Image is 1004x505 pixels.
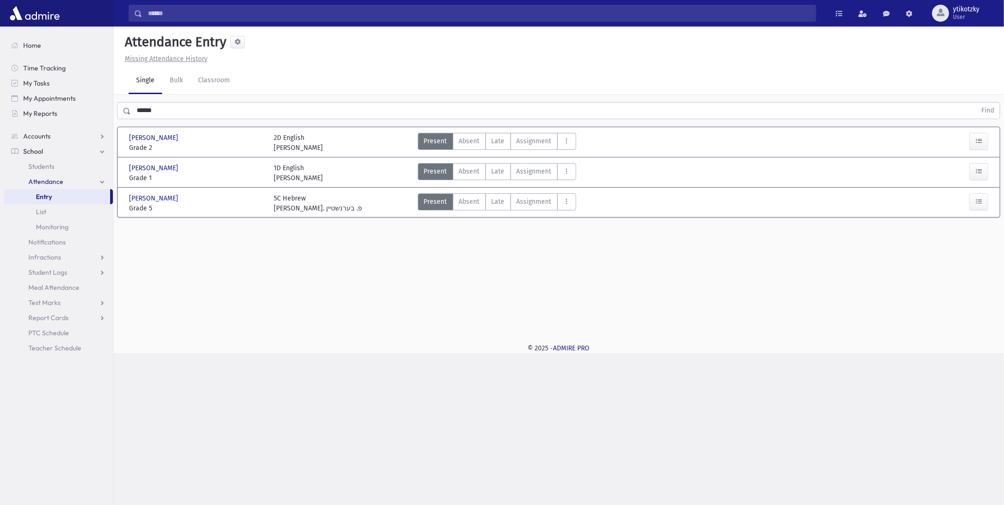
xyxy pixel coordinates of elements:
span: Absent [459,136,480,146]
span: Late [492,166,505,176]
input: Search [142,5,816,22]
span: Meal Attendance [28,283,79,292]
a: Infractions [4,250,113,265]
span: Present [424,136,447,146]
div: © 2025 - [129,343,989,353]
span: Infractions [28,253,61,261]
span: Assignment [517,166,552,176]
span: Absent [459,166,480,176]
a: Home [4,38,113,53]
div: AttTypes [418,163,576,183]
span: My Reports [23,109,57,118]
span: Grade 5 [129,203,264,213]
span: Assignment [517,197,552,207]
span: Late [492,136,505,146]
span: Grade 2 [129,143,264,153]
a: Single [129,68,162,94]
a: Classroom [190,68,237,94]
span: Home [23,41,41,50]
h5: Attendance Entry [121,34,226,50]
a: Notifications [4,235,113,250]
div: 2D English [PERSON_NAME] [274,133,323,153]
a: Report Cards [4,310,113,325]
span: Entry [36,192,52,201]
div: AttTypes [418,133,576,153]
span: [PERSON_NAME] [129,163,180,173]
div: AttTypes [418,193,576,213]
span: Teacher Schedule [28,344,81,352]
a: My Tasks [4,76,113,91]
button: Find [976,103,1000,119]
a: Accounts [4,129,113,144]
a: School [4,144,113,159]
a: Students [4,159,113,174]
span: Notifications [28,238,66,246]
a: Entry [4,189,110,204]
span: [PERSON_NAME] [129,193,180,203]
a: Meal Attendance [4,280,113,295]
div: 1D English [PERSON_NAME] [274,163,323,183]
span: Monitoring [36,223,69,231]
a: Test Marks [4,295,113,310]
span: My Tasks [23,79,50,87]
span: Present [424,166,447,176]
a: Teacher Schedule [4,340,113,356]
span: Assignment [517,136,552,146]
span: Absent [459,197,480,207]
a: My Reports [4,106,113,121]
span: PTC Schedule [28,329,69,337]
span: Accounts [23,132,51,140]
span: Student Logs [28,268,67,277]
span: Present [424,197,447,207]
a: Missing Attendance History [121,55,208,63]
a: Time Tracking [4,61,113,76]
span: [PERSON_NAME] [129,133,180,143]
span: Grade 1 [129,173,264,183]
span: List [36,208,46,216]
div: 5C Hebrew [PERSON_NAME]. פ. בערנשטיין [274,193,362,213]
a: PTC Schedule [4,325,113,340]
span: User [953,13,979,21]
span: My Appointments [23,94,76,103]
a: Student Logs [4,265,113,280]
img: AdmirePro [8,4,62,23]
span: School [23,147,43,156]
span: Report Cards [28,313,69,322]
a: Monitoring [4,219,113,235]
span: Test Marks [28,298,61,307]
span: Attendance [28,177,63,186]
a: List [4,204,113,219]
span: Time Tracking [23,64,66,72]
a: Bulk [162,68,190,94]
a: Attendance [4,174,113,189]
a: ADMIRE PRO [554,344,590,352]
span: ytikotzky [953,6,979,13]
span: Late [492,197,505,207]
a: My Appointments [4,91,113,106]
u: Missing Attendance History [125,55,208,63]
span: Students [28,162,54,171]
